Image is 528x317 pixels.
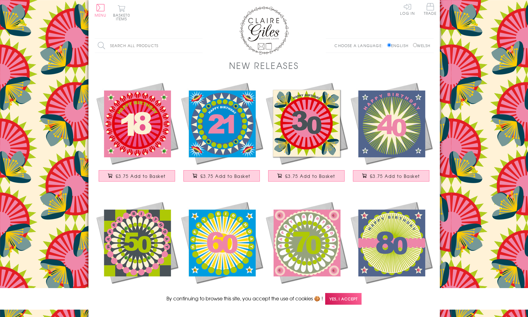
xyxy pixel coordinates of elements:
[353,170,429,182] button: £3.75 Add to Basket
[196,39,203,53] input: Search
[95,81,179,188] a: Birthday Card, Age 18 - Pink Circle, Happy 18th Birthday, Embellished with pompoms £3.75 Add to B...
[334,43,386,48] p: Choose a language:
[413,43,431,48] label: Welsh
[99,170,175,182] button: £3.75 Add to Basket
[285,173,335,179] span: £3.75 Add to Basket
[264,81,349,188] a: Birthday Card, Age 30 - Flowers, Happy 30th Birthday, Embellished with pompoms £3.75 Add to Basket
[179,81,264,188] a: Birthday Card, Age 21 - Blue Circle, Happy 21st Birthday, Embellished with pompoms £3.75 Add to B...
[183,170,260,182] button: £3.75 Add to Basket
[424,3,437,15] span: Trade
[113,5,130,21] button: Basket0 items
[200,173,251,179] span: £3.75 Add to Basket
[400,3,415,15] a: Log In
[370,173,420,179] span: £3.75 Add to Basket
[264,200,349,307] a: Birthday Card, Age 70 - Flower Power, Happy 70th Birthday, Embellished with pompoms £3.75 Add to ...
[349,200,434,307] a: Birthday Card, Age 80 - Wheel, Happy 80th Birthday, Embellished with pompoms £3.75 Add to Basket
[424,3,437,16] a: Trade
[179,200,264,285] img: Birthday Card, Age 60 - Sunshine, Happy 60th Birthday, Embellished with pompoms
[349,81,434,188] a: Birthday Card, Age 40 - Starburst, Happy 40th Birthday, Embellished with pompoms £3.75 Add to Basket
[116,173,166,179] span: £3.75 Add to Basket
[239,6,289,55] img: Claire Giles Greetings Cards
[264,81,349,166] img: Birthday Card, Age 30 - Flowers, Happy 30th Birthday, Embellished with pompoms
[349,200,434,285] img: Birthday Card, Age 80 - Wheel, Happy 80th Birthday, Embellished with pompoms
[387,43,411,48] label: English
[413,43,417,47] input: Welsh
[95,200,179,285] img: Birthday Card, Age 50 - Chequers, Happy 50th Birthday, Embellished with pompoms
[95,81,179,166] img: Birthday Card, Age 18 - Pink Circle, Happy 18th Birthday, Embellished with pompoms
[95,200,179,307] a: Birthday Card, Age 50 - Chequers, Happy 50th Birthday, Embellished with pompoms £3.75 Add to Basket
[387,43,391,47] input: English
[116,12,130,22] span: 0 items
[95,4,107,17] button: Menu
[179,81,264,166] img: Birthday Card, Age 21 - Blue Circle, Happy 21st Birthday, Embellished with pompoms
[325,293,362,305] span: Yes, I accept
[264,200,349,285] img: Birthday Card, Age 70 - Flower Power, Happy 70th Birthday, Embellished with pompoms
[229,59,299,72] h1: New Releases
[95,12,107,18] span: Menu
[179,200,264,307] a: Birthday Card, Age 60 - Sunshine, Happy 60th Birthday, Embellished with pompoms £3.75 Add to Basket
[268,170,345,182] button: £3.75 Add to Basket
[95,39,203,53] input: Search all products
[349,81,434,166] img: Birthday Card, Age 40 - Starburst, Happy 40th Birthday, Embellished with pompoms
